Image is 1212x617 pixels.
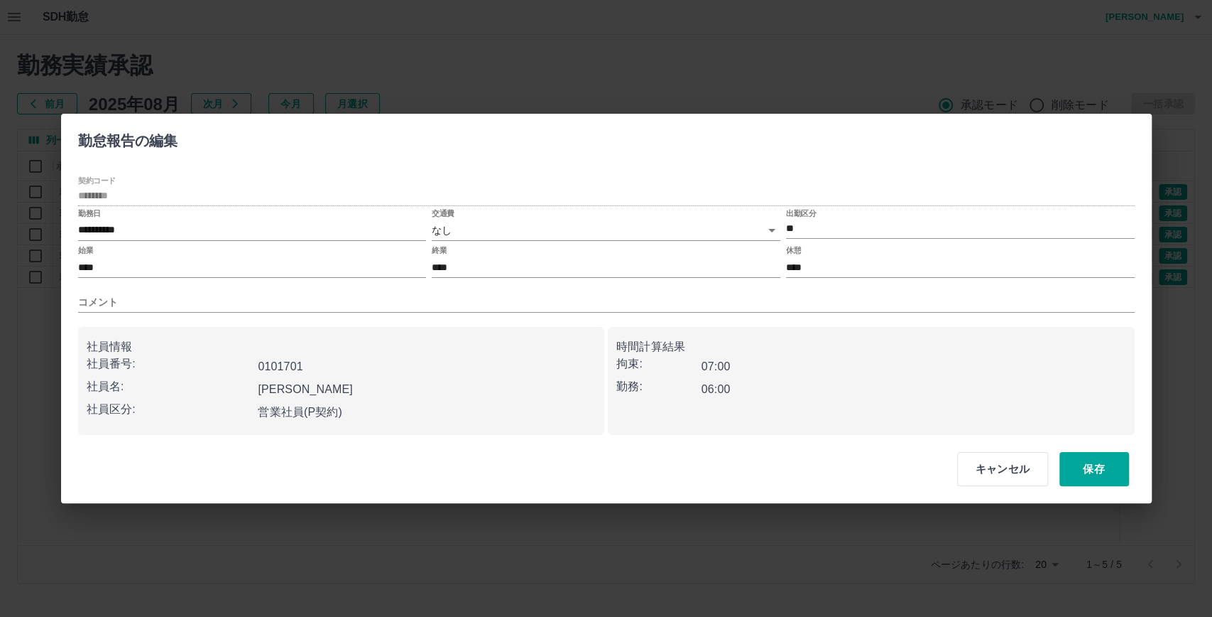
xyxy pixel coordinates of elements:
button: キャンセル [957,452,1047,486]
p: 拘束: [616,355,701,372]
label: 始業 [78,245,93,256]
label: 休憩 [786,245,801,256]
p: 社員名: [87,378,253,395]
label: 出勤区分 [786,208,816,218]
b: [PERSON_NAME] [258,383,353,395]
b: 0101701 [258,360,302,372]
label: 交通費 [432,208,454,218]
b: 06:00 [701,383,731,395]
button: 保存 [1059,452,1129,486]
p: 時間計算結果 [616,338,1126,355]
p: 社員区分: [87,401,253,418]
label: 勤務日 [78,208,101,218]
p: 社員情報 [87,338,596,355]
p: 社員番号: [87,355,253,372]
label: 終業 [432,245,447,256]
h2: 勤怠報告の編集 [61,114,195,162]
b: 営業社員(P契約) [258,406,342,418]
b: 07:00 [701,360,731,372]
label: 契約コード [78,175,116,186]
div: なし [432,220,780,241]
p: 勤務: [616,378,701,395]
